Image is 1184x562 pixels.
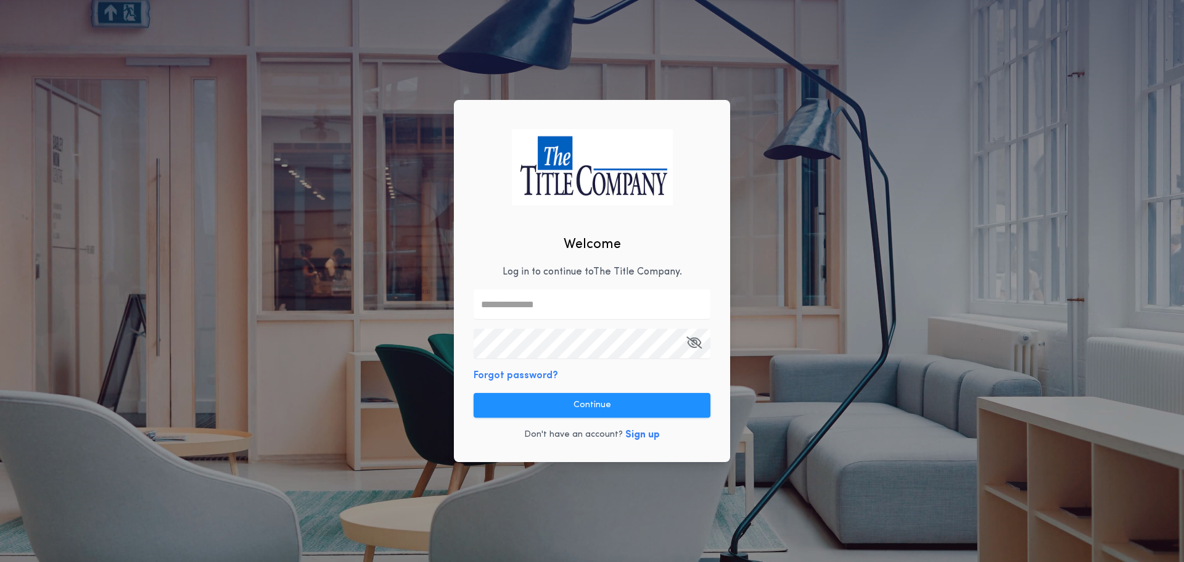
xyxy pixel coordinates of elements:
[474,393,710,418] button: Continue
[511,129,673,205] img: logo
[625,428,660,442] button: Sign up
[524,429,623,441] p: Don't have an account?
[503,265,682,279] p: Log in to continue to The Title Company .
[474,368,558,383] button: Forgot password?
[564,234,621,255] h2: Welcome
